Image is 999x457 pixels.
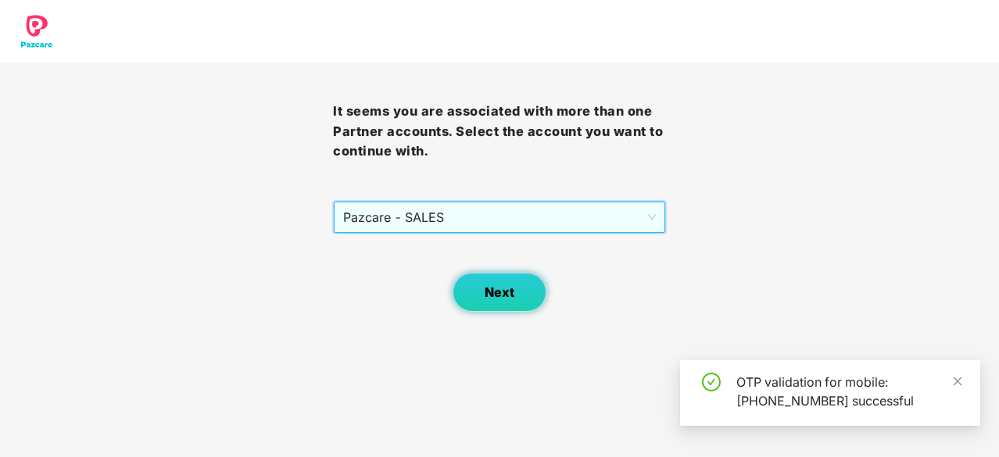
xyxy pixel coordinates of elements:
h3: It seems you are associated with more than one Partner accounts. Select the account you want to c... [333,102,666,162]
div: OTP validation for mobile: [PHONE_NUMBER] successful [736,373,961,410]
span: Next [485,285,514,300]
span: close [952,376,963,387]
button: Next [453,273,546,312]
span: Pazcare - SALES [343,202,656,232]
span: check-circle [702,373,721,391]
